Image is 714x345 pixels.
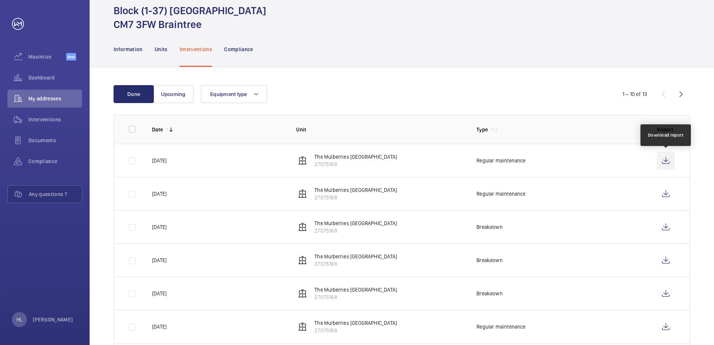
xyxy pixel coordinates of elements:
[114,46,143,53] p: Information
[476,257,503,264] p: Breakdown
[298,156,307,165] img: elevator.svg
[28,53,66,60] span: Maximize
[298,256,307,265] img: elevator.svg
[224,46,253,53] p: Compliance
[28,116,82,123] span: Interventions
[476,223,503,231] p: Breakdown
[298,322,307,331] img: elevator.svg
[314,153,397,161] p: The Mulberries [GEOGRAPHIC_DATA]
[476,126,488,133] p: Type
[28,158,82,165] span: Compliance
[476,323,525,330] p: Regular maintenance
[314,194,397,201] p: 27075168
[314,286,397,293] p: The Mulberries [GEOGRAPHIC_DATA]
[152,323,167,330] p: [DATE]
[152,190,167,198] p: [DATE]
[114,4,266,31] h1: Block (1-37) [GEOGRAPHIC_DATA] CM7 3FW Braintree
[201,85,267,103] button: Equipment type
[16,316,22,323] p: HL
[476,290,503,297] p: Breakdown
[314,161,397,168] p: 27075168
[476,190,525,198] p: Regular maintenance
[153,85,193,103] button: Upcoming
[28,74,82,81] span: Dashboard
[298,289,307,298] img: elevator.svg
[152,126,163,133] p: Date
[314,186,397,194] p: The Mulberries [GEOGRAPHIC_DATA]
[314,293,397,301] p: 27075168
[298,189,307,198] img: elevator.svg
[298,223,307,231] img: elevator.svg
[152,157,167,164] p: [DATE]
[314,319,397,327] p: The Mulberries [GEOGRAPHIC_DATA]
[314,260,397,268] p: 27075168
[152,223,167,231] p: [DATE]
[623,90,647,98] div: 1 – 10 of 13
[314,327,397,334] p: 27075168
[314,253,397,260] p: The Mulberries [GEOGRAPHIC_DATA]
[210,91,247,97] span: Equipment type
[155,46,168,53] p: Units
[33,316,73,323] p: [PERSON_NAME]
[180,46,212,53] p: Interventions
[152,257,167,264] p: [DATE]
[314,227,397,234] p: 27075168
[296,126,465,133] p: Unit
[314,220,397,227] p: The Mulberries [GEOGRAPHIC_DATA]
[28,137,82,144] span: Documents
[114,85,154,103] button: Done
[28,95,82,102] span: My addresses
[152,290,167,297] p: [DATE]
[476,157,525,164] p: Regular maintenance
[648,132,684,139] div: Download report
[29,190,82,198] span: Any questions ?
[66,53,76,60] span: Beta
